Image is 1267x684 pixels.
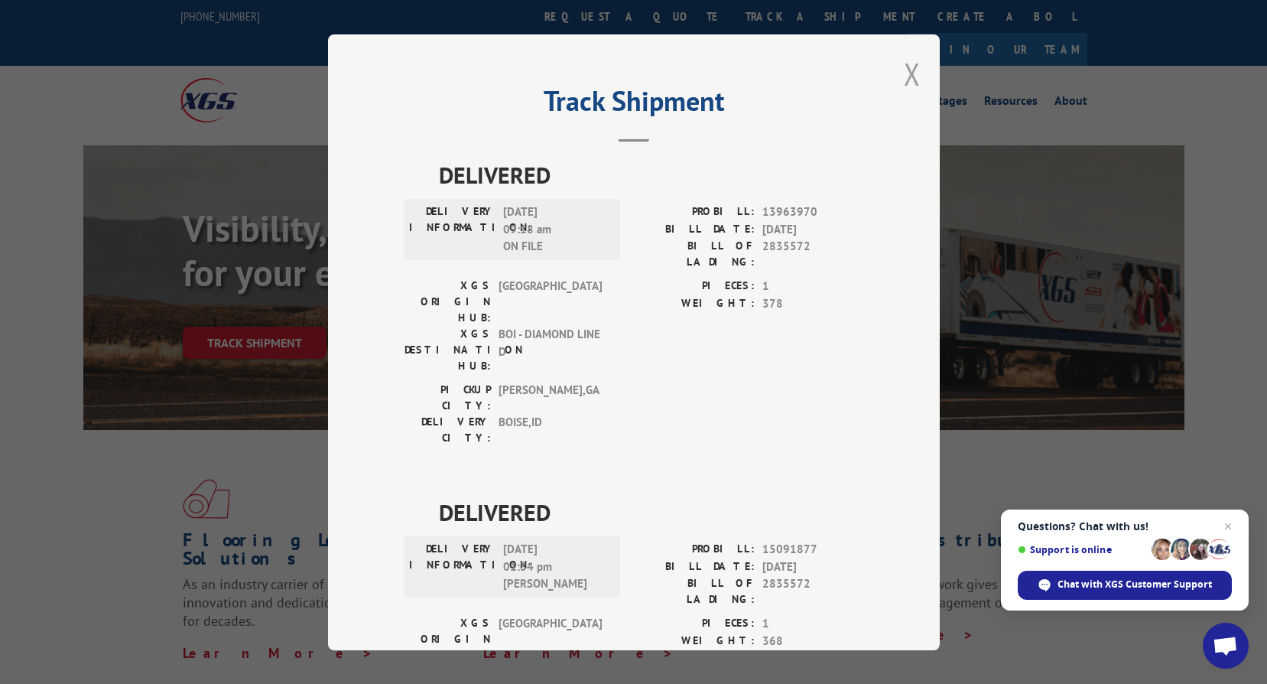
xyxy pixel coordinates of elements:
[634,238,755,270] label: BILL OF LADING:
[409,541,495,593] label: DELIVERY INFORMATION:
[762,204,863,221] span: 13963970
[762,278,863,295] span: 1
[762,295,863,312] span: 378
[762,558,863,575] span: [DATE]
[762,615,863,633] span: 1
[1203,623,1249,669] a: Open chat
[409,204,495,256] label: DELIVERY INFORMATION:
[634,615,755,633] label: PIECES:
[634,204,755,221] label: PROBILL:
[634,541,755,559] label: PROBILL:
[1018,544,1146,555] span: Support is online
[439,495,863,529] span: DELIVERED
[904,54,921,94] button: Close modal
[503,541,606,593] span: [DATE] 01:34 pm [PERSON_NAME]
[404,278,491,326] label: XGS ORIGIN HUB:
[1057,578,1212,591] span: Chat with XGS Customer Support
[1018,571,1232,600] span: Chat with XGS Customer Support
[404,382,491,414] label: PICKUP CITY:
[634,278,755,295] label: PIECES:
[762,541,863,559] span: 15091877
[634,295,755,312] label: WEIGHT:
[762,220,863,238] span: [DATE]
[762,632,863,650] span: 368
[1018,520,1232,533] span: Questions? Chat with us!
[404,326,491,374] label: XGS DESTINATION HUB:
[634,220,755,238] label: BILL DATE:
[634,632,755,650] label: WEIGHT:
[634,575,755,607] label: BILL OF LADING:
[499,382,602,414] span: [PERSON_NAME] , GA
[404,414,491,446] label: DELIVERY CITY:
[634,558,755,575] label: BILL DATE:
[499,615,602,663] span: [GEOGRAPHIC_DATA]
[499,326,602,374] span: BOI - DIAMOND LINE D
[499,278,602,326] span: [GEOGRAPHIC_DATA]
[404,90,863,119] h2: Track Shipment
[762,575,863,607] span: 2835572
[762,238,863,270] span: 2835572
[503,204,606,256] span: [DATE] 09:18 am ON FILE
[439,158,863,192] span: DELIVERED
[404,615,491,663] label: XGS ORIGIN HUB:
[499,414,602,446] span: BOISE , ID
